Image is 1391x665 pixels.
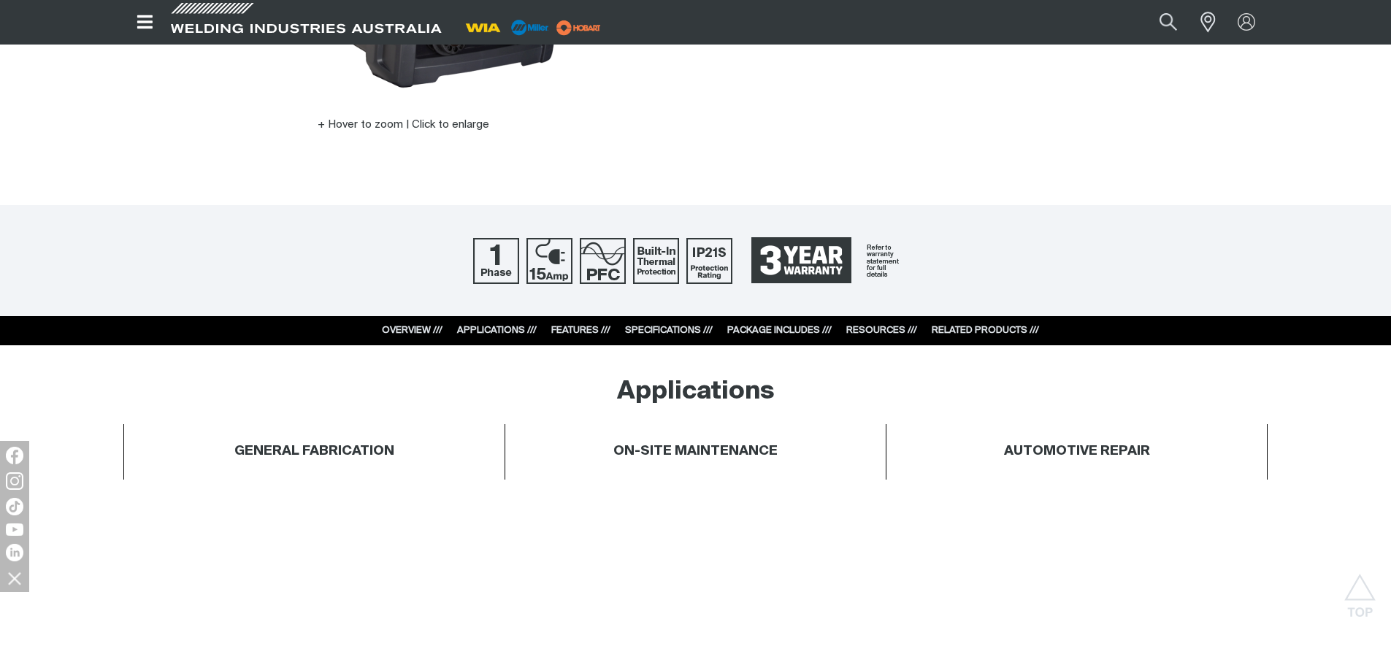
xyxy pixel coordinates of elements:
img: Facebook [6,447,23,464]
img: Single Phase [473,238,519,284]
img: miller [552,17,605,39]
button: Search products [1143,6,1193,39]
img: Built In Thermal Protection [633,238,679,284]
img: IP21S Protection Rating [686,238,732,284]
a: FEATURES /// [551,326,610,335]
input: Product name or item number... [1124,6,1192,39]
img: YouTube [6,523,23,536]
a: 3 Year Warranty [740,231,918,291]
a: OVERVIEW /// [382,326,442,335]
img: 15 Amp Supply Plug [526,238,572,284]
a: APPLICATIONS /// [457,326,537,335]
a: RESOURCES /// [846,326,917,335]
h4: AUTOMOTIVE REPAIR [1004,443,1150,460]
button: Hover to zoom | Click to enlarge [309,116,498,134]
img: LinkedIn [6,544,23,561]
img: Instagram [6,472,23,490]
h4: ON-SITE MAINTENANCE [613,443,778,460]
img: hide socials [2,566,27,591]
a: SPECIFICATIONS /// [625,326,713,335]
h4: GENERAL FABRICATION [234,443,394,460]
button: Scroll to top [1344,574,1376,607]
a: miller [552,22,605,33]
a: PACKAGE INCLUDES /// [727,326,832,335]
h2: Applications [617,376,775,408]
img: TikTok [6,498,23,515]
a: RELATED PRODUCTS /// [932,326,1039,335]
img: Power Factor Correction [580,238,626,284]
